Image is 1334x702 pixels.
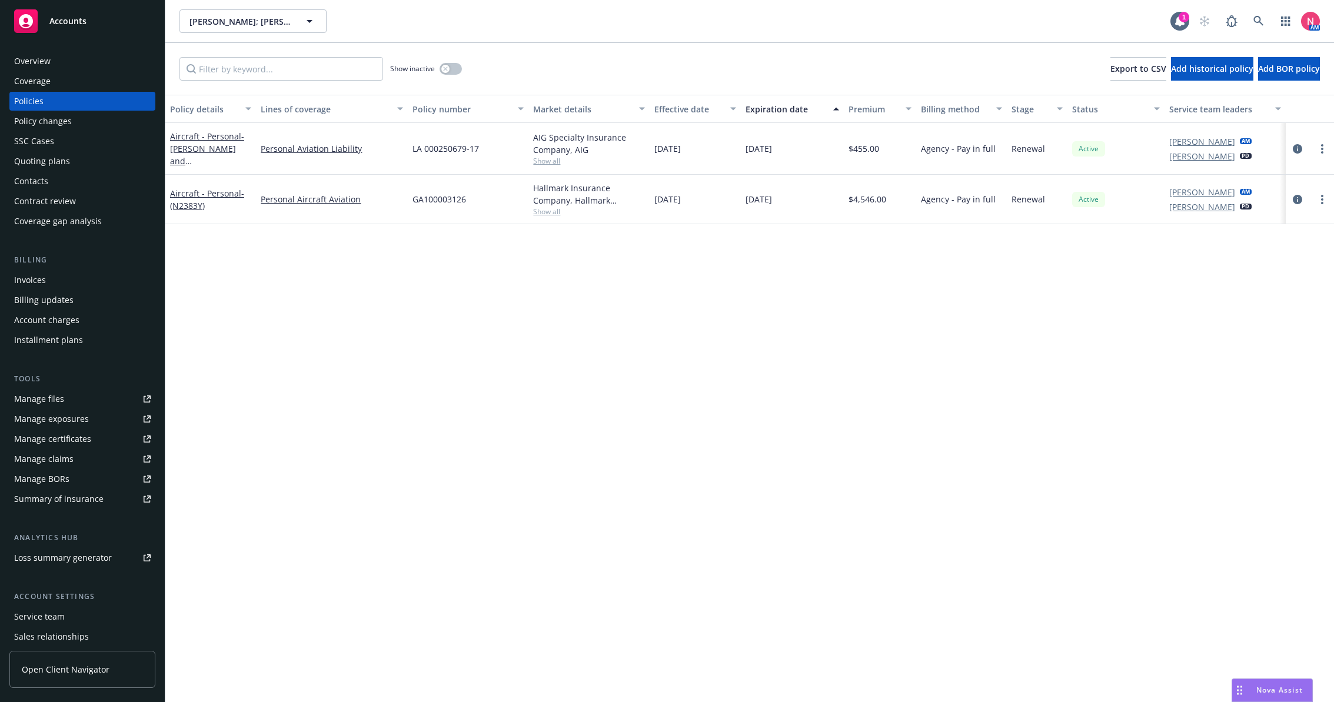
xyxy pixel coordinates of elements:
a: Report a Bug [1220,9,1243,33]
button: [PERSON_NAME]; [PERSON_NAME] [179,9,327,33]
div: Manage certificates [14,430,91,448]
div: SSC Cases [14,132,54,151]
a: Aircraft - Personal [170,188,244,211]
div: Service team [14,607,65,626]
a: Coverage gap analysis [9,212,155,231]
button: Policy details [165,95,256,123]
button: Market details [528,95,650,123]
div: Drag to move [1232,679,1247,701]
button: Service team leaders [1165,95,1286,123]
button: Effective date [650,95,740,123]
input: Filter by keyword... [179,57,383,81]
span: Renewal [1012,193,1045,205]
button: Add BOR policy [1258,57,1320,81]
div: Premium [849,103,899,115]
div: Billing updates [14,291,74,310]
a: Manage files [9,390,155,408]
a: Start snowing [1193,9,1216,33]
a: Invoices [9,271,155,290]
button: Nova Assist [1232,678,1313,702]
div: Effective date [654,103,723,115]
a: Manage claims [9,450,155,468]
div: 1 [1179,12,1189,22]
div: Stage [1012,103,1050,115]
div: Analytics hub [9,532,155,544]
a: Search [1247,9,1270,33]
a: Billing updates [9,291,155,310]
div: Manage exposures [14,410,89,428]
div: Policies [14,92,44,111]
div: Loss summary generator [14,548,112,567]
div: Sales relationships [14,627,89,646]
span: Show all [533,207,645,217]
span: Nova Assist [1256,685,1303,695]
div: Billing method [921,103,989,115]
span: [DATE] [654,142,681,155]
a: [PERSON_NAME] [1169,201,1235,213]
div: Policy number [412,103,511,115]
button: Add historical policy [1171,57,1253,81]
span: Manage exposures [9,410,155,428]
div: Expiration date [746,103,826,115]
div: Lines of coverage [261,103,390,115]
span: [PERSON_NAME]; [PERSON_NAME] [189,15,291,28]
div: AIG Specialty Insurance Company, AIG [533,131,645,156]
button: Billing method [916,95,1007,123]
span: [DATE] [746,142,772,155]
span: Active [1077,194,1100,205]
a: Sales relationships [9,627,155,646]
a: circleInformation [1290,142,1305,156]
span: Accounts [49,16,87,26]
div: Quoting plans [14,152,70,171]
button: Status [1067,95,1165,123]
a: Accounts [9,5,155,38]
span: - [PERSON_NAME] and [PERSON_NAME] (N385SX) [170,131,244,191]
a: [PERSON_NAME] [1169,150,1235,162]
div: Coverage [14,72,51,91]
div: Manage files [14,390,64,408]
div: Policy changes [14,112,72,131]
span: Active [1077,144,1100,154]
span: Renewal [1012,142,1045,155]
span: LA 000250679-17 [412,142,479,155]
a: Loss summary generator [9,548,155,567]
a: more [1315,192,1329,207]
a: Aircraft - Personal [170,131,244,191]
span: Show inactive [390,64,435,74]
span: Export to CSV [1110,63,1166,74]
a: Summary of insurance [9,490,155,508]
div: Account charges [14,311,79,330]
div: Billing [9,254,155,266]
a: [PERSON_NAME] [1169,186,1235,198]
span: Show all [533,156,645,166]
button: Expiration date [741,95,844,123]
a: more [1315,142,1329,156]
a: Quoting plans [9,152,155,171]
div: Invoices [14,271,46,290]
a: Manage certificates [9,430,155,448]
div: Hallmark Insurance Company, Hallmark Insurance Group [533,182,645,207]
div: Contacts [14,172,48,191]
a: SSC Cases [9,132,155,151]
button: Stage [1007,95,1067,123]
div: Contract review [14,192,76,211]
span: GA100003126 [412,193,466,205]
a: Service team [9,607,155,626]
a: circleInformation [1290,192,1305,207]
span: $4,546.00 [849,193,886,205]
button: Lines of coverage [256,95,407,123]
a: Personal Aircraft Aviation [261,193,402,205]
div: Installment plans [14,331,83,350]
span: Add BOR policy [1258,63,1320,74]
div: Summary of insurance [14,490,104,508]
div: Coverage gap analysis [14,212,102,231]
a: [PERSON_NAME] [1169,135,1235,148]
div: Manage claims [14,450,74,468]
a: Account charges [9,311,155,330]
a: Policies [9,92,155,111]
div: Service team leaders [1169,103,1268,115]
a: Switch app [1274,9,1298,33]
a: Personal Aviation Liability [261,142,402,155]
a: Contract review [9,192,155,211]
span: Agency - Pay in full [921,142,996,155]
